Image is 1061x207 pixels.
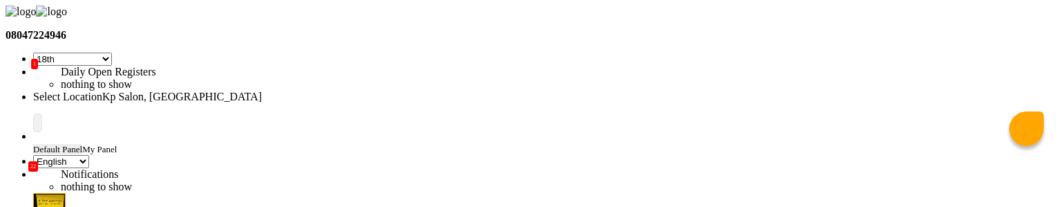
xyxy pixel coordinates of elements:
span: Default Panel [33,144,82,154]
b: 08047224946 [6,29,66,41]
img: logo [6,6,36,18]
span: My Panel [82,144,117,154]
div: Notifications [61,168,406,181]
img: logo [36,6,66,18]
li: nothing to show [61,78,406,91]
div: Daily Open Registers [61,66,406,78]
li: nothing to show [61,181,406,193]
span: 1 [31,59,38,69]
